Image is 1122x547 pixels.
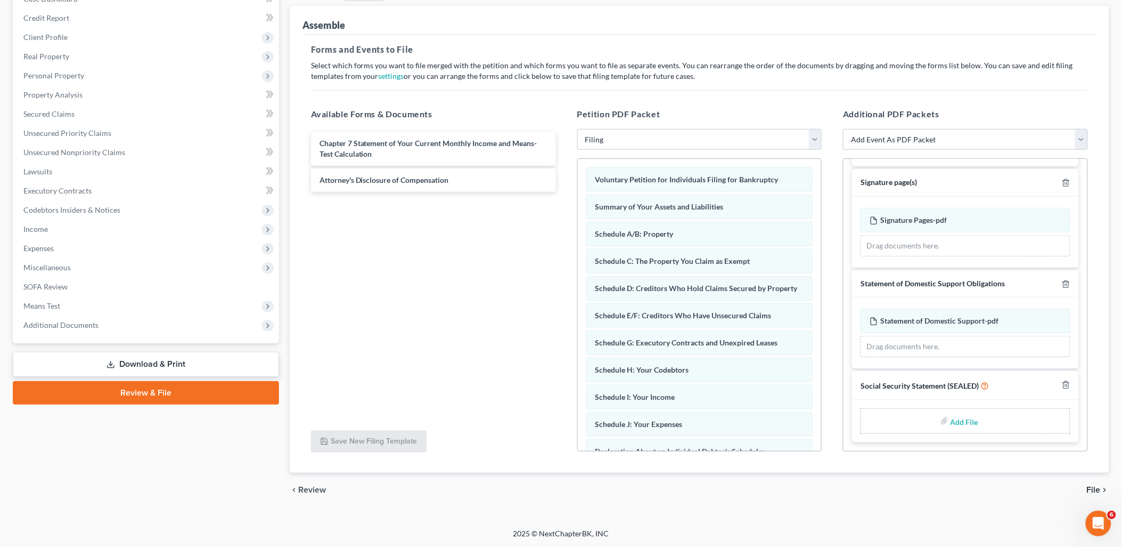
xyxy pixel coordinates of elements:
span: 6 [1108,511,1116,519]
span: Signature page(s) [861,178,917,187]
span: Income [23,224,48,234]
a: SOFA Review [15,277,279,296]
span: Client Profile [23,33,68,42]
button: chevron_left Review [290,486,337,494]
iframe: Intercom live chat [1086,511,1111,536]
span: Social Security Statement (SEALED) [861,381,979,390]
span: Unsecured Priority Claims [23,128,111,138]
span: Attorney's Disclosure of Compensation [320,175,449,184]
span: Schedule E/F: Creditors Who Have Unsecured Claims [595,311,772,320]
h5: Available Forms & Documents [311,108,556,120]
a: Credit Report [15,9,279,28]
span: Lawsuits [23,167,52,176]
span: File [1087,486,1101,494]
span: Personal Property [23,71,84,80]
span: Credit Report [23,13,69,22]
span: Signature Pages-pdf [880,215,947,224]
span: Miscellaneous [23,263,71,272]
span: Codebtors Insiders & Notices [23,205,120,214]
i: chevron_right [1101,486,1109,494]
span: Secured Claims [23,109,75,118]
span: Statement of Domestic Support Obligations [861,279,1005,288]
span: Schedule A/B: Property [595,229,674,238]
a: Executory Contracts [15,181,279,200]
p: Select which forms you want to file merged with the petition and which forms you want to file as ... [311,60,1088,82]
span: Schedule D: Creditors Who Hold Claims Secured by Property [595,284,798,293]
span: Review [298,486,326,494]
a: Unsecured Priority Claims [15,124,279,143]
div: Assemble [302,19,345,31]
div: Drag documents here. [861,336,1070,357]
a: Lawsuits [15,162,279,181]
a: settings [379,71,404,81]
span: Real Property [23,52,69,61]
i: chevron_left [290,486,298,494]
span: Schedule G: Executory Contracts and Unexpired Leases [595,338,778,347]
a: Unsecured Nonpriority Claims [15,143,279,162]
a: Review & File [13,381,279,405]
span: Declaration About an Individual Debtor's Schedules [595,447,766,456]
span: Chapter 7 Statement of Your Current Monthly Income and Means-Test Calculation [320,139,537,158]
span: Statement of Domestic Support-pdf [880,316,998,325]
span: Summary of Your Assets and Liabilities [595,202,724,211]
span: Expenses [23,244,54,253]
span: Schedule H: Your Codebtors [595,365,689,374]
span: Petition PDF Packet [577,109,660,119]
span: Executory Contracts [23,186,92,195]
button: Save New Filing Template [311,431,427,453]
a: Property Analysis [15,85,279,104]
a: Secured Claims [15,104,279,124]
span: Schedule J: Your Expenses [595,420,683,429]
span: Property Analysis [23,90,83,99]
a: Download & Print [13,352,279,377]
span: Means Test [23,301,60,310]
h5: Forms and Events to File [311,43,1088,56]
span: SOFA Review [23,282,68,291]
div: Drag documents here. [861,235,1070,256]
span: Schedule C: The Property You Claim as Exempt [595,256,750,266]
span: Voluntary Petition for Individuals Filing for Bankruptcy [595,175,779,184]
span: Unsecured Nonpriority Claims [23,148,125,157]
span: Schedule I: Your Income [595,392,675,401]
span: Additional Documents [23,320,99,329]
h5: Additional PDF Packets [843,108,1088,120]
